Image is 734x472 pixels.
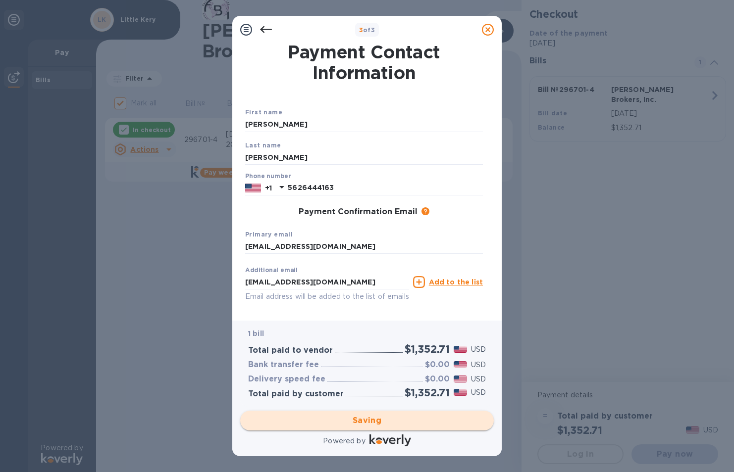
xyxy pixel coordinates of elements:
[248,375,325,384] h3: Delivery speed fee
[471,387,486,398] p: USD
[323,436,365,446] p: Powered by
[265,183,272,193] p: +1
[245,239,483,254] input: Enter your primary name
[425,375,450,384] h3: $0.00
[471,360,486,370] p: USD
[471,344,486,355] p: USD
[405,343,450,355] h2: $1,352.71
[245,183,261,193] img: US
[245,150,483,165] input: Enter your last name
[245,108,282,116] b: First name
[248,389,344,399] h3: Total paid by customer
[454,389,467,396] img: USD
[248,346,333,355] h3: Total paid to vendor
[245,42,483,83] h1: Payment Contact Information
[359,26,375,34] b: of 3
[299,207,418,217] h3: Payment Confirmation Email
[471,374,486,384] p: USD
[405,386,450,399] h2: $1,352.71
[454,376,467,382] img: USD
[248,360,319,370] h3: Bank transfer fee
[245,291,409,302] p: Email address will be added to the list of emails
[288,181,483,195] input: Enter your phone number
[454,346,467,353] img: USD
[359,26,363,34] span: 3
[245,268,298,274] label: Additional email
[245,142,281,149] b: Last name
[454,361,467,368] img: USD
[245,312,331,319] b: Added additional emails
[245,231,293,238] b: Primary email
[425,360,450,370] h3: $0.00
[429,278,483,286] u: Add to the list
[245,275,409,289] input: Enter additional email
[248,330,264,337] b: 1 bill
[245,117,483,132] input: Enter your first name
[369,434,411,446] img: Logo
[245,174,291,180] label: Phone number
